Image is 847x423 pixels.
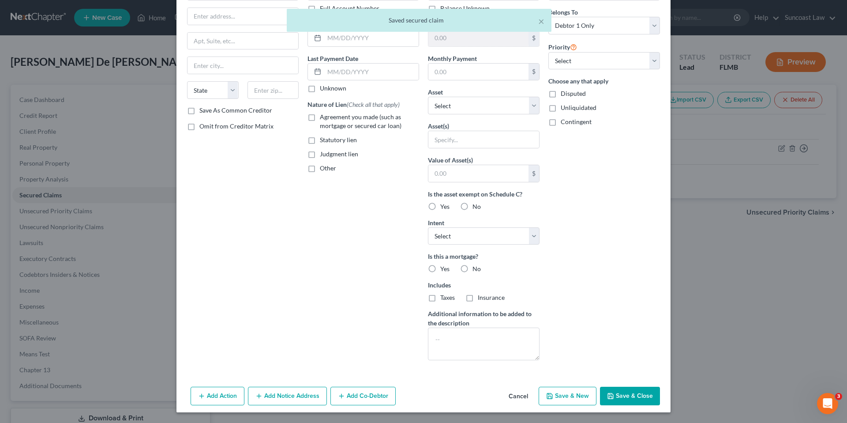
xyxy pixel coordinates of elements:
[428,165,528,182] input: 0.00
[187,33,298,49] input: Apt, Suite, etc...
[440,294,455,301] span: Taxes
[428,54,477,63] label: Monthly Payment
[320,4,379,13] label: Full Account Number
[817,393,838,414] iframe: Intercom live chat
[548,8,578,16] span: Belongs To
[187,57,298,74] input: Enter city...
[294,16,544,25] div: Saved secured claim
[539,387,596,405] button: Save & New
[548,42,577,52] label: Priority
[320,164,336,172] span: Other
[561,104,596,111] span: Unliquidated
[191,387,244,405] button: Add Action
[600,387,660,405] button: Save & Close
[440,4,490,13] label: Balance Unknown
[320,84,346,93] label: Unknown
[440,265,450,272] span: Yes
[428,121,449,131] label: Asset(s)
[502,388,535,405] button: Cancel
[548,76,660,86] label: Choose any that apply
[428,218,444,227] label: Intent
[428,155,473,165] label: Value of Asset(s)
[320,136,357,144] span: Statutory lien
[199,122,274,130] span: Omit from Creditor Matrix
[428,88,443,96] span: Asset
[428,189,540,199] label: Is the asset exempt on Schedule C?
[835,393,842,400] span: 3
[324,64,419,80] input: MM/DD/YYYY
[538,16,544,26] button: ×
[330,387,396,405] button: Add Co-Debtor
[440,203,450,210] span: Yes
[199,106,272,115] label: Save As Common Creditor
[187,8,298,25] input: Enter address...
[478,294,505,301] span: Insurance
[428,280,540,290] label: Includes
[247,81,299,99] input: Enter zip...
[428,309,540,328] label: Additional information to be added to the description
[320,113,401,129] span: Agreement you made (such as mortgage or secured car loan)
[347,101,400,108] span: (Check all that apply)
[307,54,358,63] label: Last Payment Date
[561,90,586,97] span: Disputed
[528,30,539,46] div: $
[472,203,481,210] span: No
[428,64,528,80] input: 0.00
[428,30,528,46] input: 0.00
[324,30,419,46] input: MM/DD/YYYY
[472,265,481,272] span: No
[528,165,539,182] div: $
[528,64,539,80] div: $
[428,252,540,261] label: Is this a mortgage?
[307,100,400,109] label: Nature of Lien
[428,131,539,148] input: Specify...
[248,387,327,405] button: Add Notice Address
[561,118,592,125] span: Contingent
[320,150,358,158] span: Judgment lien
